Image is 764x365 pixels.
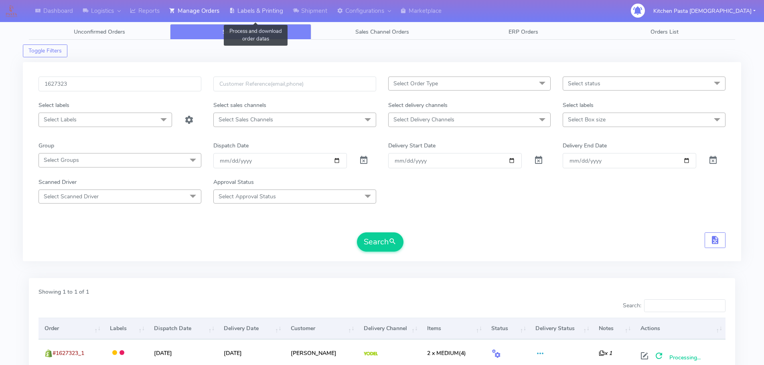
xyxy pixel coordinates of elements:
[44,156,79,164] span: Select Groups
[39,141,54,150] label: Group
[219,193,276,200] span: Select Approval Status
[39,101,69,109] label: Select labels
[148,318,218,339] th: Dispatch Date: activate to sort column ascending
[568,116,606,123] span: Select Box size
[23,44,67,57] button: Toggle Filters
[644,299,725,312] input: Search:
[218,318,285,339] th: Delivery Date: activate to sort column ascending
[53,349,84,357] span: #1627323_1
[568,80,600,87] span: Select status
[213,101,266,109] label: Select sales channels
[45,349,53,357] img: shopify.png
[44,116,77,123] span: Select Labels
[427,349,459,357] span: 2 x MEDIUM
[213,77,376,91] input: Customer Reference(email,phone)
[647,3,762,19] button: Kitchen Pasta [DEMOGRAPHIC_DATA]
[39,318,104,339] th: Order: activate to sort column ascending
[358,318,421,339] th: Delivery Channel: activate to sort column ascending
[357,232,403,252] button: Search
[39,77,201,91] input: Order Id
[563,141,607,150] label: Delivery End Date
[634,318,725,339] th: Actions: activate to sort column ascending
[74,28,125,36] span: Unconfirmed Orders
[509,28,538,36] span: ERP Orders
[213,141,249,150] label: Dispatch Date
[355,28,409,36] span: Sales Channel Orders
[223,28,259,36] span: Search Orders
[651,28,679,36] span: Orders List
[599,349,612,357] i: x 1
[529,318,593,339] th: Delivery Status: activate to sort column ascending
[285,318,358,339] th: Customer: activate to sort column ascending
[593,318,634,339] th: Notes: activate to sort column ascending
[29,24,735,40] ul: Tabs
[39,288,89,296] label: Showing 1 to 1 of 1
[669,354,701,361] span: Processing...
[393,116,454,123] span: Select Delivery Channels
[623,299,725,312] label: Search:
[485,318,529,339] th: Status: activate to sort column ascending
[421,318,486,339] th: Items: activate to sort column ascending
[104,318,148,339] th: Labels: activate to sort column ascending
[427,349,466,357] span: (4)
[44,193,99,200] span: Select Scanned Driver
[563,101,594,109] label: Select labels
[388,101,448,109] label: Select delivery channels
[219,116,273,123] span: Select Sales Channels
[388,141,436,150] label: Delivery Start Date
[364,352,378,356] img: Yodel
[39,178,77,186] label: Scanned Driver
[213,178,254,186] label: Approval Status
[393,80,438,87] span: Select Order Type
